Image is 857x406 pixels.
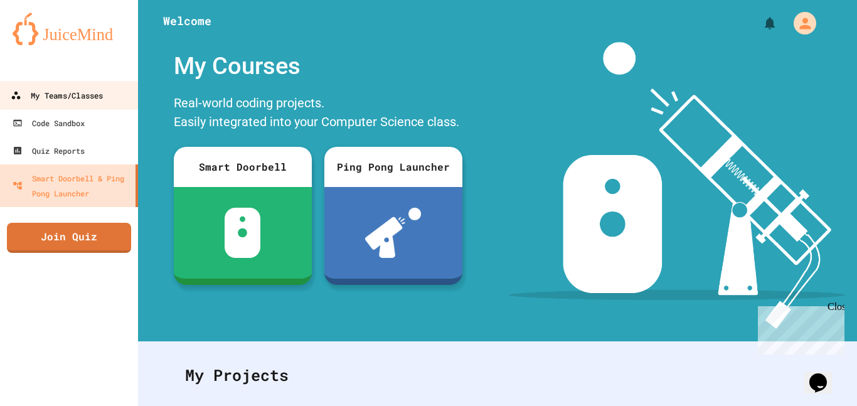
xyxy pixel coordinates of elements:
[168,90,469,137] div: Real-world coding projects. Easily integrated into your Computer Science class.
[174,147,312,187] div: Smart Doorbell
[324,147,462,187] div: Ping Pong Launcher
[7,223,131,253] a: Join Quiz
[13,13,125,45] img: logo-orange.svg
[225,208,260,258] img: sdb-white.svg
[13,171,130,201] div: Smart Doorbell & Ping Pong Launcher
[804,356,844,393] iframe: chat widget
[753,301,844,355] iframe: chat widget
[13,143,85,158] div: Quiz Reports
[13,115,85,131] div: Code Sandbox
[739,13,780,34] div: My Notifications
[780,9,819,38] div: My Account
[168,42,469,90] div: My Courses
[11,88,103,104] div: My Teams/Classes
[509,42,845,329] img: banner-image-my-projects.png
[365,208,421,258] img: ppl-with-ball.png
[5,5,87,80] div: Chat with us now!Close
[173,351,822,400] div: My Projects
